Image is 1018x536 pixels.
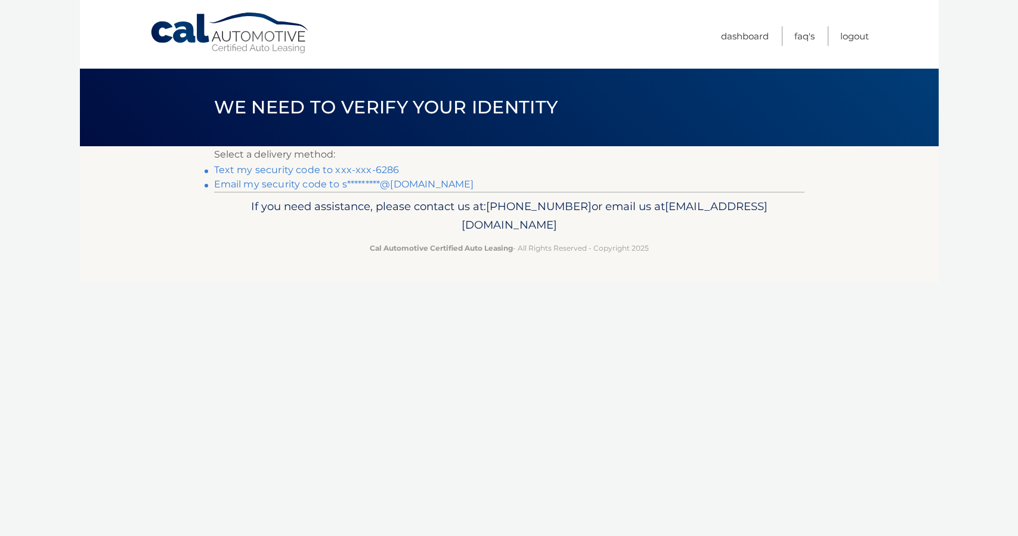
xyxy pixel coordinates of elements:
[794,26,815,46] a: FAQ's
[222,197,797,235] p: If you need assistance, please contact us at: or email us at
[486,199,592,213] span: [PHONE_NUMBER]
[222,242,797,254] p: - All Rights Reserved - Copyright 2025
[840,26,869,46] a: Logout
[150,12,311,54] a: Cal Automotive
[370,244,513,252] strong: Cal Automotive Certified Auto Leasing
[214,178,474,190] a: Email my security code to s*********@[DOMAIN_NAME]
[214,164,400,175] a: Text my security code to xxx-xxx-6286
[214,96,558,118] span: We need to verify your identity
[214,146,805,163] p: Select a delivery method:
[721,26,769,46] a: Dashboard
